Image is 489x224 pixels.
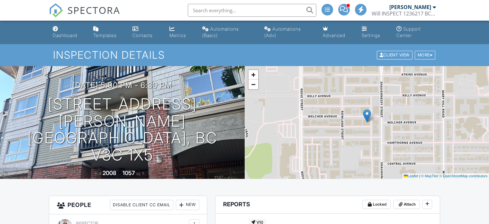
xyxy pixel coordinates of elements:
[200,23,256,42] a: Automations (Basic)
[93,33,117,38] div: Templates
[110,200,173,210] div: Disable Client CC Email
[136,171,145,176] span: sq. ft.
[122,170,135,176] div: 1057
[377,51,412,60] div: Client View
[262,23,315,42] a: Automations (Advanced)
[389,4,431,10] div: [PERSON_NAME]
[323,33,345,38] div: Advanced
[359,23,389,42] a: Settings
[419,174,420,178] span: |
[167,23,195,42] a: Metrics
[372,10,436,17] div: Will INSPECT 1236217 BC LTD
[72,81,172,90] h3: [DATE] 5:00 pm - 6:30 pm
[439,174,487,178] a: © OpenStreetMap contributors
[362,33,380,38] div: Settings
[50,23,86,42] a: Dashboard
[376,52,414,57] a: Client View
[363,109,371,122] img: Marker
[320,23,354,42] a: Advanced
[130,23,162,42] a: Contacts
[394,23,439,42] a: Support Center
[202,26,239,38] div: Automations (Basic)
[53,33,77,38] div: Dashboard
[249,80,258,89] a: Zoom out
[251,71,255,79] span: +
[415,51,436,60] div: More
[68,3,120,17] span: SPECTORA
[169,33,186,38] div: Metrics
[404,174,418,178] a: Leaflet
[53,49,436,61] h1: Inspection Details
[176,200,199,210] div: New
[421,174,439,178] a: © MapTiler
[103,170,116,176] div: 2008
[49,196,207,214] h3: People
[95,171,102,176] span: Built
[249,70,258,80] a: Zoom in
[49,3,63,17] img: The Best Home Inspection Software - Spectora
[188,4,316,17] input: Search everything...
[264,26,301,38] div: Automations (Adv)
[91,23,125,42] a: Templates
[10,96,234,164] h1: [STREET_ADDRESS][PERSON_NAME] [GEOGRAPHIC_DATA], BC V3C 1X5
[49,9,120,22] a: SPECTORA
[396,26,421,38] div: Support Center
[251,80,255,88] span: −
[132,33,153,38] div: Contacts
